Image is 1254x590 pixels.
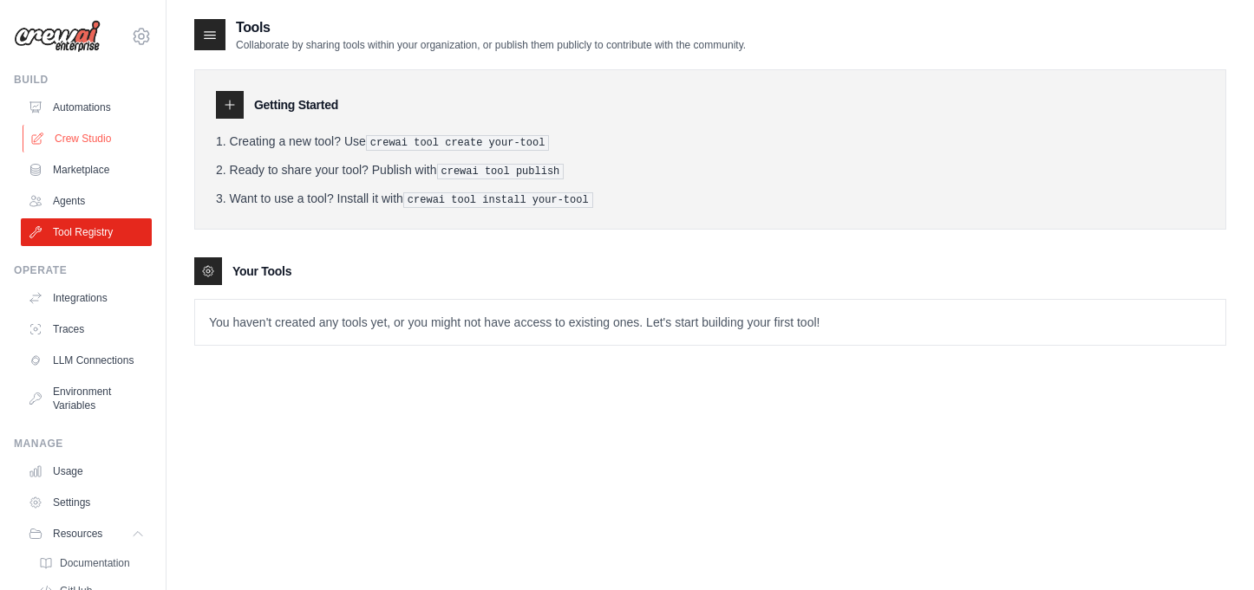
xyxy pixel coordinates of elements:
[21,315,152,343] a: Traces
[232,263,291,280] h3: Your Tools
[21,457,152,485] a: Usage
[14,437,152,451] div: Manage
[21,520,152,548] button: Resources
[195,300,1225,345] p: You haven't created any tools yet, or you might not have access to existing ones. Let's start bui...
[14,263,152,277] div: Operate
[14,73,152,87] div: Build
[21,284,152,312] a: Integrations
[236,38,746,52] p: Collaborate by sharing tools within your organization, or publish them publicly to contribute wit...
[53,527,102,541] span: Resources
[21,156,152,184] a: Marketplace
[403,192,593,208] pre: crewai tool install your-tool
[21,218,152,246] a: Tool Registry
[21,347,152,374] a: LLM Connections
[21,378,152,419] a: Environment Variables
[21,489,152,516] a: Settings
[21,187,152,215] a: Agents
[437,164,565,179] pre: crewai tool publish
[236,17,746,38] h2: Tools
[21,94,152,121] a: Automations
[14,20,101,53] img: Logo
[216,161,1205,179] li: Ready to share your tool? Publish with
[23,125,153,152] a: Crew Studio
[31,551,152,575] a: Documentation
[216,190,1205,208] li: Want to use a tool? Install it with
[60,556,130,570] span: Documentation
[366,135,550,151] pre: crewai tool create your-tool
[254,96,338,113] h3: Getting Started
[216,133,1205,151] li: Creating a new tool? Use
